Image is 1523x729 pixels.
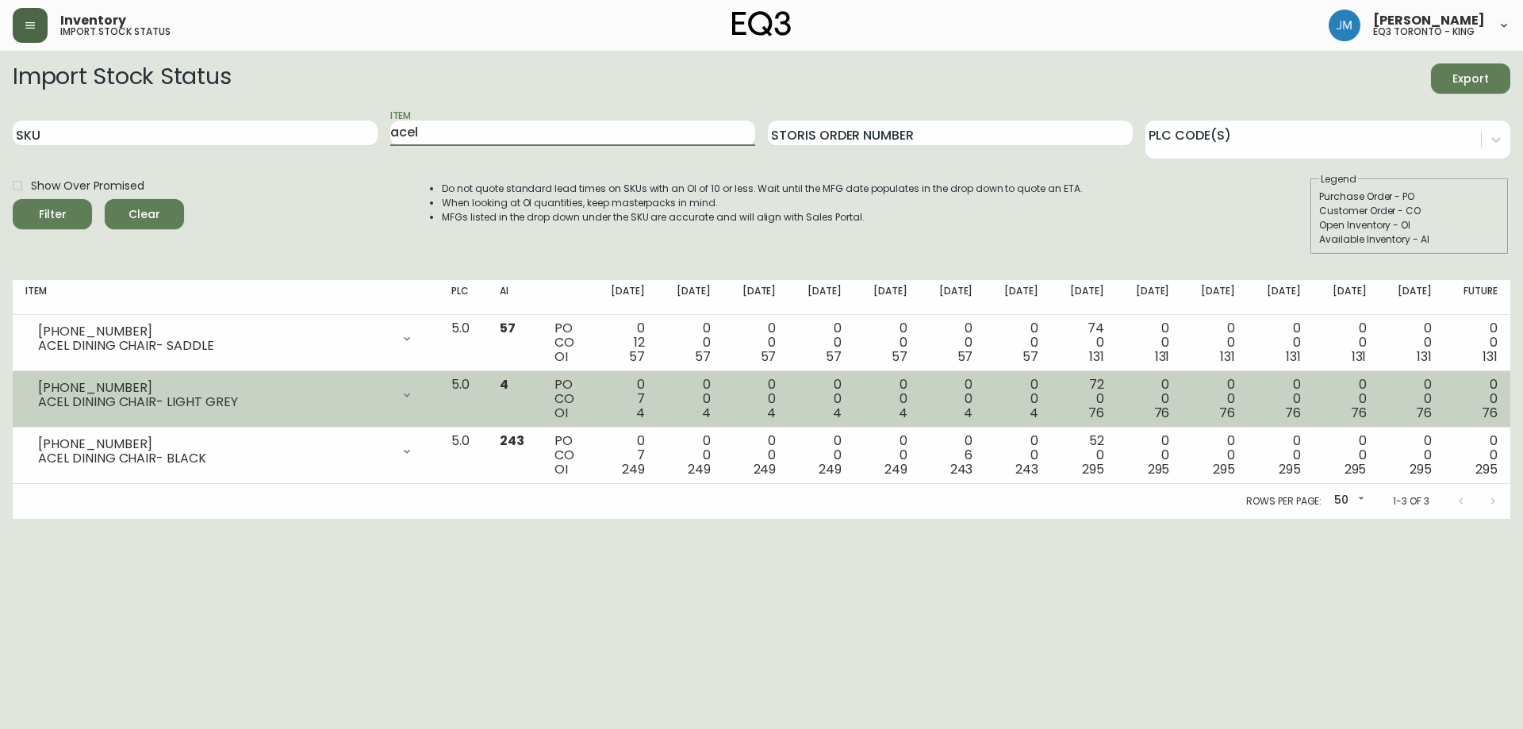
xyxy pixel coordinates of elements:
[1022,347,1038,366] span: 57
[892,347,907,366] span: 57
[1326,434,1367,477] div: 0 0
[1314,280,1379,315] th: [DATE]
[60,27,171,36] h5: import stock status
[442,210,1083,224] li: MFGs listed in the drop down under the SKU are accurate and will align with Sales Portal.
[1444,69,1498,89] span: Export
[1260,378,1301,420] div: 0 0
[833,404,842,422] span: 4
[604,378,645,420] div: 0 7
[1329,10,1360,41] img: b88646003a19a9f750de19192e969c24
[487,280,543,315] th: AI
[1213,460,1235,478] span: 295
[38,451,391,466] div: ACEL DINING CHAIR- BLACK
[1417,347,1432,366] span: 131
[622,460,645,478] span: 249
[1328,488,1368,514] div: 50
[1155,347,1170,366] span: 131
[1089,347,1104,366] span: 131
[1051,280,1117,315] th: [DATE]
[1431,63,1510,94] button: Export
[1373,14,1485,27] span: [PERSON_NAME]
[1130,321,1170,364] div: 0 0
[788,280,854,315] th: [DATE]
[1391,434,1432,477] div: 0 0
[732,11,791,36] img: logo
[1326,378,1367,420] div: 0 0
[442,196,1083,210] li: When looking at OI quantities, keep masterpacks in mind.
[442,182,1083,196] li: Do not quote standard lead times on SKUs with an OI of 10 or less. Wait until the MFG date popula...
[1195,434,1235,477] div: 0 0
[117,205,171,224] span: Clear
[1064,378,1104,420] div: 72 0
[636,404,645,422] span: 4
[25,378,426,412] div: [PHONE_NUMBER]ACEL DINING CHAIR- LIGHT GREY
[1444,280,1510,315] th: Future
[1130,378,1170,420] div: 0 0
[1154,404,1170,422] span: 76
[670,434,711,477] div: 0 0
[658,280,723,315] th: [DATE]
[1457,378,1498,420] div: 0 0
[1064,434,1104,477] div: 52 0
[500,375,508,393] span: 4
[439,371,487,428] td: 5.0
[1219,404,1235,422] span: 76
[985,280,1051,315] th: [DATE]
[1379,280,1444,315] th: [DATE]
[801,434,842,477] div: 0 0
[1182,280,1248,315] th: [DATE]
[554,404,568,422] span: OI
[957,347,973,366] span: 57
[554,321,579,364] div: PO CO
[854,280,920,315] th: [DATE]
[1391,378,1432,420] div: 0 0
[702,404,711,422] span: 4
[604,434,645,477] div: 0 7
[736,378,777,420] div: 0 0
[13,280,439,315] th: Item
[688,460,711,478] span: 249
[1475,460,1498,478] span: 295
[592,280,658,315] th: [DATE]
[554,347,568,366] span: OI
[604,321,645,364] div: 0 12
[1319,218,1500,232] div: Open Inventory - OI
[1260,434,1301,477] div: 0 0
[1351,404,1367,422] span: 76
[754,460,777,478] span: 249
[933,434,973,477] div: 0 6
[1352,347,1367,366] span: 131
[60,14,126,27] span: Inventory
[998,378,1038,420] div: 0 0
[884,460,907,478] span: 249
[964,404,972,422] span: 4
[1483,347,1498,366] span: 131
[736,321,777,364] div: 0 0
[767,404,776,422] span: 4
[1088,404,1104,422] span: 76
[1064,321,1104,364] div: 74 0
[25,434,426,469] div: [PHONE_NUMBER]ACEL DINING CHAIR- BLACK
[13,199,92,229] button: Filter
[1416,404,1432,422] span: 76
[1148,460,1170,478] span: 295
[1319,204,1500,218] div: Customer Order - CO
[629,347,645,366] span: 57
[554,460,568,478] span: OI
[1457,321,1498,364] div: 0 0
[38,395,391,409] div: ACEL DINING CHAIR- LIGHT GREY
[933,378,973,420] div: 0 0
[105,199,184,229] button: Clear
[1373,27,1475,36] h5: eq3 toronto - king
[761,347,777,366] span: 57
[38,339,391,353] div: ACEL DINING CHAIR- SADDLE
[1286,347,1301,366] span: 131
[500,319,516,337] span: 57
[1246,494,1322,508] p: Rows per page:
[670,378,711,420] div: 0 0
[867,321,907,364] div: 0 0
[819,460,842,478] span: 249
[1319,232,1500,247] div: Available Inventory - AI
[1220,347,1235,366] span: 131
[439,315,487,371] td: 5.0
